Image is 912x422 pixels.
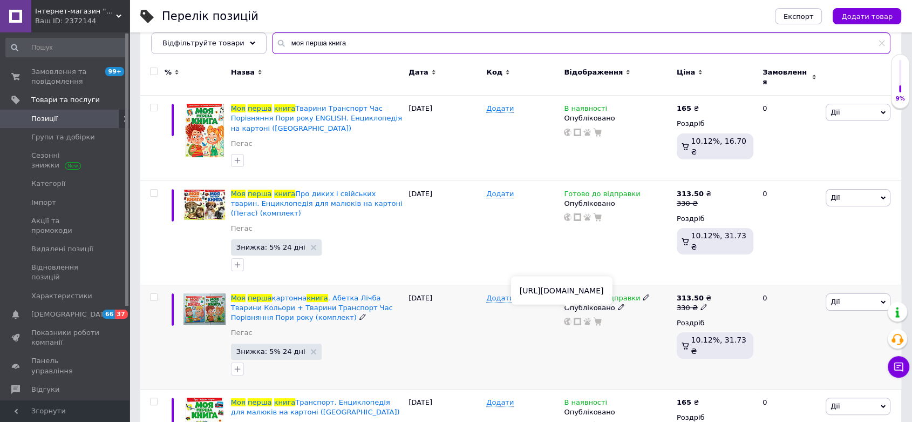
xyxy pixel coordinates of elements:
[231,68,255,77] span: Назва
[677,119,753,129] div: Роздріб
[248,190,272,198] span: перша
[31,328,100,347] span: Показники роботи компанії
[248,294,272,302] span: перша
[677,398,691,406] b: 165
[564,407,671,417] div: Опубліковано
[31,263,100,282] span: Відновлення позицій
[5,38,127,57] input: Пошук
[274,398,296,406] span: книга
[35,16,130,26] div: Ваш ID: 2372144
[841,12,893,21] span: Додати товар
[31,291,92,301] span: Характеристики
[162,39,244,47] span: Відфільтруйте товари
[756,96,823,181] div: 0
[231,224,253,233] a: Пегас
[31,151,100,170] span: Сезонні знижки
[831,193,840,202] span: Дії
[691,231,746,251] span: 10.12%, 31.73 ₴
[231,398,246,406] span: Моя
[833,8,901,24] button: Додати товар
[564,190,640,201] span: Готово до відправки
[272,294,307,302] span: картонна
[231,104,246,112] span: Моя
[31,244,93,254] span: Видалені позиції
[677,189,711,199] div: ₴
[274,104,296,112] span: книга
[691,336,746,355] span: 10.12%, 31.73 ₴
[409,68,428,77] span: Дата
[486,104,514,113] span: Додати
[231,104,402,132] span: Тварини Транспорт Час Порівняння Пори року ENGLISH. Енциклопедія на картоні ([GEOGRAPHIC_DATA])
[677,318,753,328] div: Роздріб
[31,216,100,236] span: Акції та промокоди
[31,67,100,86] span: Замовлення та повідомлення
[888,356,909,378] button: Чат з покупцем
[831,298,840,306] span: Дії
[248,104,272,112] span: перша
[103,310,115,319] span: 66
[183,189,226,220] img: Моя перша книга Про диких і свійських тварин. Енциклопедія для малюків на картоні (Пегас) (комплект)
[248,398,272,406] span: перша
[162,11,258,22] div: Перелік позицій
[784,12,814,21] span: Експорт
[31,385,59,394] span: Відгуки
[763,68,809,87] span: Замовлення
[105,67,124,76] span: 99+
[486,68,502,77] span: Код
[231,190,246,198] span: Моя
[677,294,704,302] b: 313.50
[231,104,402,132] a: МояпершакнигаТварини Транспорт Час Порівняння Пори року ENGLISH. Енциклопедія на картоні ([GEOGRA...
[231,294,393,321] a: Мояпершакартоннакнига. Абетка Лічба Тварини Кольори + Тварини Транспорт Час Порівняння Пори року ...
[677,190,704,198] b: 313.50
[231,139,253,149] a: Пегас
[564,398,607,410] span: В наявності
[236,244,305,251] span: Знижка: 5% 24 дні
[564,104,607,116] span: В наявності
[677,293,711,303] div: ₴
[31,310,111,319] span: [DEMOGRAPHIC_DATA]
[564,68,623,77] span: Відображення
[677,199,711,209] div: 330 ₴
[231,190,403,217] span: Про диких і свійських тварин. Енциклопедія для малюків на картоні (Пегас) (комплект)
[31,95,100,105] span: Товари та послуги
[231,398,400,416] a: МояпершакнигаТранспорт. Енциклопедія для малюків на картоні ([GEOGRAPHIC_DATA])
[115,310,127,319] span: 37
[31,132,95,142] span: Групи та добірки
[486,190,514,198] span: Додати
[486,294,514,303] span: Додати
[31,114,58,124] span: Позиції
[231,328,253,338] a: Пегас
[31,356,100,376] span: Панель управління
[564,303,671,313] div: Опубліковано
[891,95,909,103] div: 9%
[31,198,56,207] span: Імпорт
[307,294,328,302] span: книга
[511,276,612,304] div: [URL][DOMAIN_NAME]
[31,179,65,189] span: Категорії
[756,285,823,389] div: 0
[231,398,400,416] span: Транспорт. Енциклопедія для малюків на картоні ([GEOGRAPHIC_DATA])
[185,104,224,157] img: Моя перша книга Тварини Транспорт Час Порівняння Пори року ENGLISH. Енциклопедія на картоні (Пегас)
[564,113,671,123] div: Опубліковано
[775,8,822,24] button: Експорт
[677,104,691,112] b: 165
[231,294,246,302] span: Моя
[564,199,671,209] div: Опубліковано
[677,398,699,407] div: ₴
[236,348,305,355] span: Знижка: 5% 24 дні
[151,33,207,43] span: Опубліковані
[231,190,403,217] a: МояпершакнигаПро диких і свійських тварин. Енциклопедія для малюків на картоні (Пегас) (комплект)
[272,32,890,54] input: Пошук по назві позиції, артикулу і пошуковим запитам
[831,108,840,116] span: Дії
[406,180,484,285] div: [DATE]
[406,96,484,181] div: [DATE]
[677,214,753,224] div: Роздріб
[274,190,296,198] span: книга
[406,285,484,389] div: [DATE]
[486,398,514,407] span: Додати
[165,68,172,77] span: %
[35,6,116,16] span: Інтернет-магазин "Гармонія"
[691,137,746,156] span: 10.12%, 16.70 ₴
[677,303,711,313] div: 330 ₴
[831,402,840,410] span: Дії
